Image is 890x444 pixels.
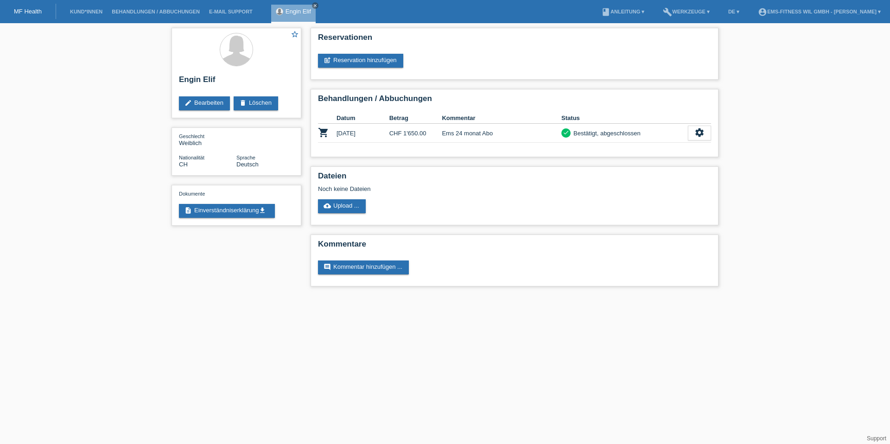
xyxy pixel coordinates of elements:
i: comment [324,263,331,271]
h2: Behandlungen / Abbuchungen [318,94,711,108]
i: check [563,129,569,136]
th: Datum [337,113,389,124]
i: description [184,207,192,214]
div: Noch keine Dateien [318,185,601,192]
span: Geschlecht [179,133,204,139]
i: post_add [324,57,331,64]
h2: Dateien [318,171,711,185]
i: account_circle [758,7,767,17]
i: get_app [259,207,266,214]
a: post_addReservation hinzufügen [318,54,403,68]
i: cloud_upload [324,202,331,209]
a: E-Mail Support [204,9,257,14]
a: Behandlungen / Abbuchungen [107,9,204,14]
i: delete [239,99,247,107]
i: settings [694,127,705,138]
a: bookAnleitung ▾ [597,9,649,14]
i: POSP00024875 [318,127,329,138]
i: edit [184,99,192,107]
i: build [663,7,672,17]
a: star_border [291,30,299,40]
a: Support [867,435,886,442]
a: deleteLöschen [234,96,278,110]
a: Engin Elif [286,8,311,15]
span: Nationalität [179,155,204,160]
a: editBearbeiten [179,96,230,110]
h2: Engin Elif [179,75,294,89]
a: descriptionEinverständniserklärungget_app [179,204,275,218]
span: Deutsch [236,161,259,168]
th: Betrag [389,113,442,124]
th: Status [561,113,688,124]
a: close [312,2,318,9]
a: MF Health [14,8,42,15]
td: Ems 24 monat Abo [442,124,561,143]
i: book [601,7,610,17]
td: [DATE] [337,124,389,143]
a: account_circleEMS-Fitness Wil GmbH - [PERSON_NAME] ▾ [753,9,885,14]
span: Schweiz [179,161,188,168]
div: Bestätigt, abgeschlossen [571,128,641,138]
a: commentKommentar hinzufügen ... [318,260,409,274]
td: CHF 1'650.00 [389,124,442,143]
a: DE ▾ [724,9,744,14]
a: buildWerkzeuge ▾ [658,9,714,14]
i: close [313,3,318,8]
span: Sprache [236,155,255,160]
a: Kund*innen [65,9,107,14]
div: Weiblich [179,133,236,146]
span: Dokumente [179,191,205,197]
th: Kommentar [442,113,561,124]
i: star_border [291,30,299,38]
h2: Reservationen [318,33,711,47]
h2: Kommentare [318,240,711,254]
a: cloud_uploadUpload ... [318,199,366,213]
